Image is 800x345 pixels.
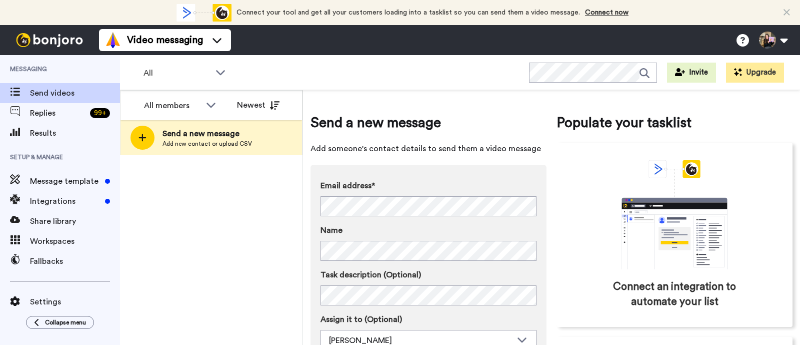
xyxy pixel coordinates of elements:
[45,318,86,326] span: Collapse menu
[105,32,121,48] img: vm-color.svg
[310,113,546,133] span: Send a new message
[585,9,628,16] a: Connect now
[30,107,86,119] span: Replies
[599,160,749,269] div: animation
[320,313,536,325] label: Assign it to (Optional)
[90,108,110,118] div: 99 +
[30,215,120,227] span: Share library
[30,127,120,139] span: Results
[320,269,536,281] label: Task description (Optional)
[236,9,580,16] span: Connect your tool and get all your customers loading into a tasklist so you can send them a video...
[556,113,792,133] span: Populate your tasklist
[30,255,120,267] span: Fallbacks
[162,128,252,140] span: Send a new message
[30,195,101,207] span: Integrations
[320,180,536,192] label: Email address*
[229,95,287,115] button: Newest
[176,4,231,22] div: animation
[30,175,101,187] span: Message template
[310,143,546,155] span: Add someone's contact details to send them a video message
[12,33,87,47] img: bj-logo-header-white.svg
[162,140,252,148] span: Add new contact or upload CSV
[30,296,120,308] span: Settings
[144,100,201,112] div: All members
[599,279,750,309] span: Connect an integration to automate your list
[320,224,342,236] span: Name
[667,63,716,83] button: Invite
[26,316,94,329] button: Collapse menu
[726,63,784,83] button: Upgrade
[127,33,203,47] span: Video messaging
[30,235,120,247] span: Workspaces
[30,87,120,99] span: Send videos
[143,67,210,79] span: All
